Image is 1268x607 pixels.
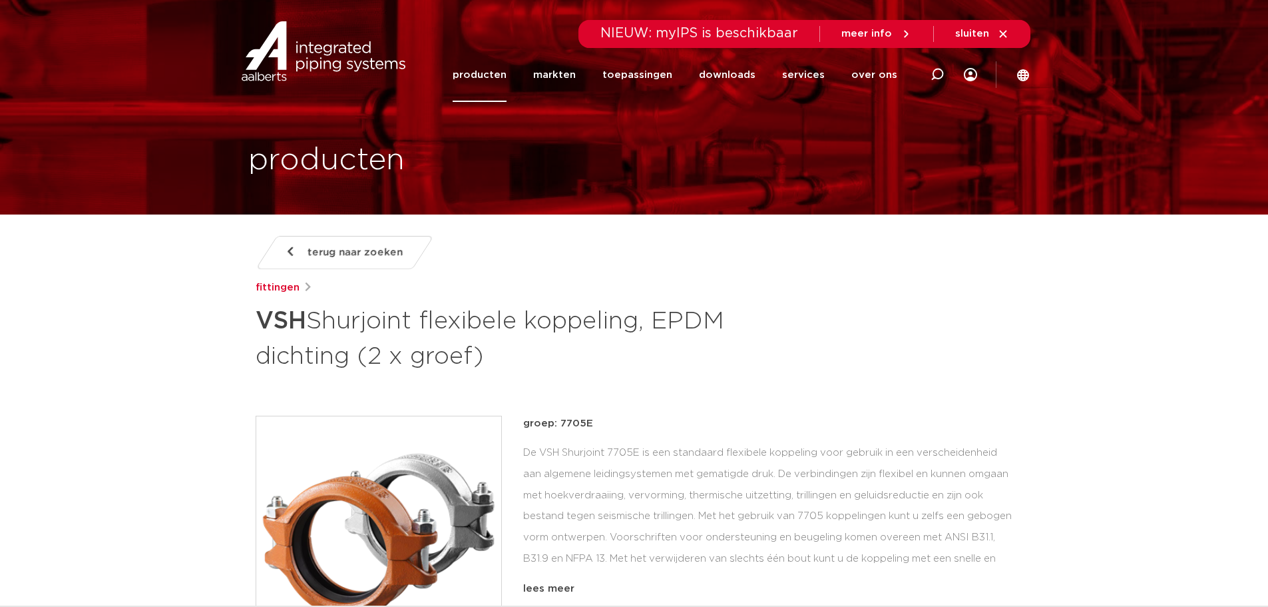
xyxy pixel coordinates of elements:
[851,48,897,102] a: over ons
[841,29,892,39] span: meer info
[523,581,1013,597] div: lees meer
[255,236,433,269] a: terug naar zoeken
[256,301,755,373] h1: Shurjoint flexibele koppeling, EPDM dichting (2 x groef)
[841,28,912,40] a: meer info
[782,48,825,102] a: services
[523,416,1013,432] p: groep: 7705E
[453,48,507,102] a: producten
[964,48,977,102] div: my IPS
[453,48,897,102] nav: Menu
[955,29,989,39] span: sluiten
[699,48,755,102] a: downloads
[600,27,798,40] span: NIEUW: myIPS is beschikbaar
[602,48,672,102] a: toepassingen
[256,309,306,333] strong: VSH
[256,280,300,296] a: fittingen
[533,48,576,102] a: markten
[248,139,405,182] h1: producten
[523,442,1013,576] div: De VSH Shurjoint 7705E is een standaard flexibele koppeling voor gebruik in een verscheidenheid a...
[955,28,1009,40] a: sluiten
[308,242,403,263] span: terug naar zoeken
